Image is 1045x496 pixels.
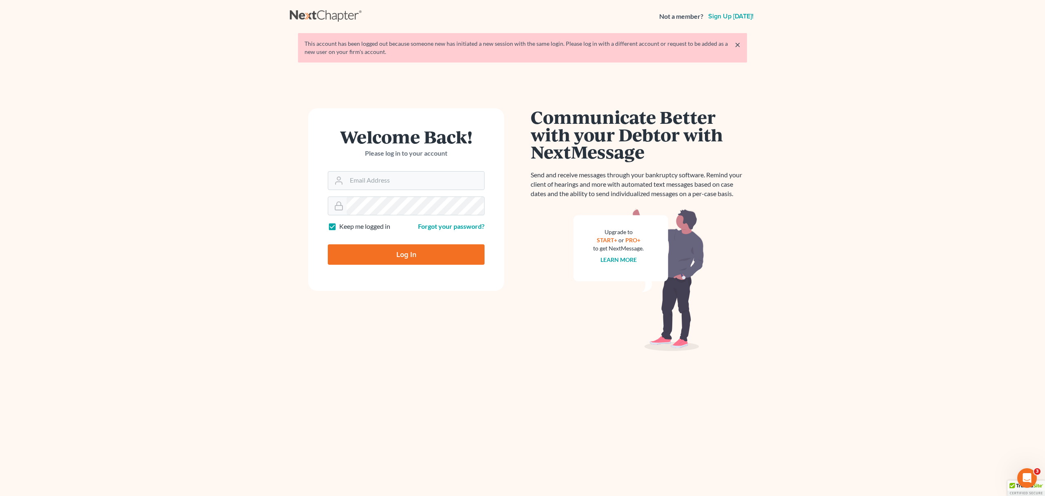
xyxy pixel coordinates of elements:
a: Forgot your password? [418,222,485,230]
h1: Communicate Better with your Debtor with NextMessage [531,108,747,161]
a: START+ [597,237,617,244]
input: Log In [328,244,485,265]
p: Send and receive messages through your bankruptcy software. Remind your client of hearings and mo... [531,170,747,199]
div: TrustedSite Certified [1007,480,1045,496]
a: × [735,40,740,49]
label: Keep me logged in [339,222,390,231]
a: Learn more [600,256,637,263]
a: PRO+ [625,237,640,244]
span: or [618,237,624,244]
input: Email Address [347,172,484,190]
div: Upgrade to [593,228,644,236]
div: to get NextMessage. [593,244,644,252]
div: This account has been logged out because someone new has initiated a new session with the same lo... [305,40,740,56]
strong: Not a member? [659,12,703,21]
a: Sign up [DATE]! [707,13,755,20]
iframe: Intercom live chat [1017,468,1037,488]
p: Please log in to your account [328,149,485,158]
h1: Welcome Back! [328,128,485,145]
img: nextmessage_bg-59042aed3d76b12b5cd301f8e5b87938c9018125f34e5fa2b7a6b67550977c72.svg [574,208,704,351]
span: 3 [1034,468,1041,475]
